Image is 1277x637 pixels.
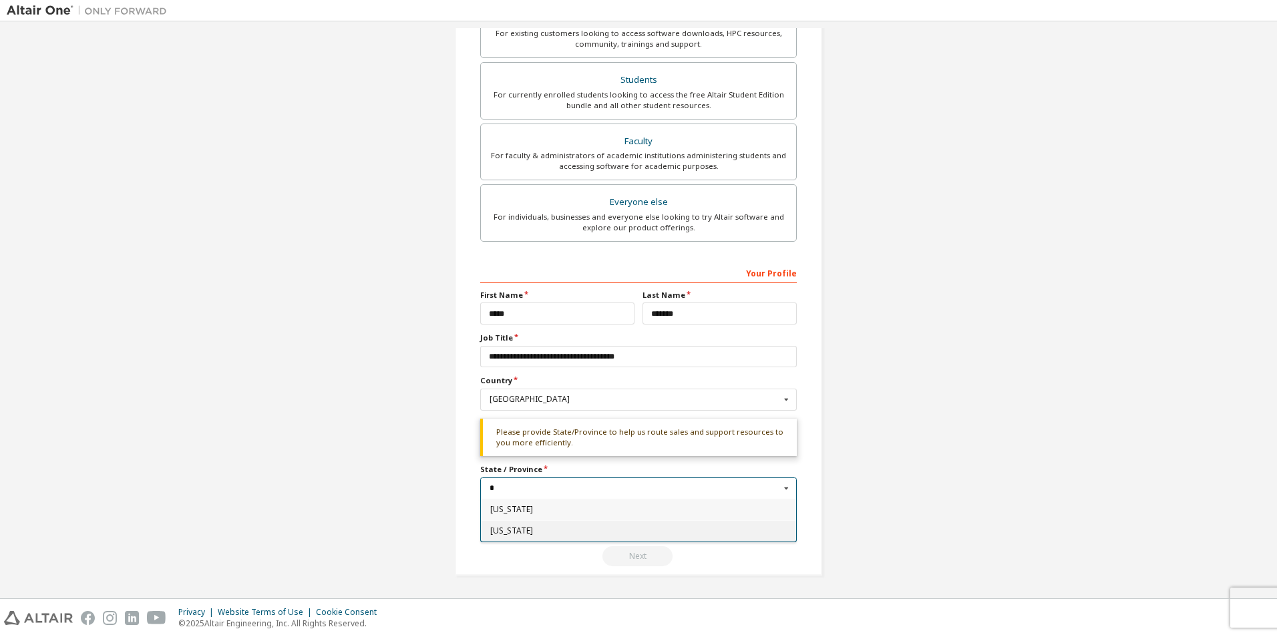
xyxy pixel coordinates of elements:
[178,607,218,618] div: Privacy
[7,4,174,17] img: Altair One
[480,375,797,386] label: Country
[489,89,788,111] div: For currently enrolled students looking to access the free Altair Student Edition bundle and all ...
[489,28,788,49] div: For existing customers looking to access software downloads, HPC resources, community, trainings ...
[480,419,797,457] div: Please provide State/Province to help us route sales and support resources to you more efficiently.
[125,611,139,625] img: linkedin.svg
[316,607,385,618] div: Cookie Consent
[147,611,166,625] img: youtube.svg
[489,150,788,172] div: For faculty & administrators of academic institutions administering students and accessing softwa...
[480,333,797,343] label: Job Title
[490,395,780,403] div: [GEOGRAPHIC_DATA]
[489,193,788,212] div: Everyone else
[218,607,316,618] div: Website Terms of Use
[489,71,788,89] div: Students
[480,546,797,566] div: Read and acccept EULA to continue
[4,611,73,625] img: altair_logo.svg
[103,611,117,625] img: instagram.svg
[489,132,788,151] div: Faculty
[490,527,787,535] span: [US_STATE]
[643,290,797,300] label: Last Name
[490,505,787,513] span: [US_STATE]
[178,618,385,629] p: © 2025 Altair Engineering, Inc. All Rights Reserved.
[489,212,788,233] div: For individuals, businesses and everyone else looking to try Altair software and explore our prod...
[480,464,797,475] label: State / Province
[81,611,95,625] img: facebook.svg
[480,262,797,283] div: Your Profile
[480,290,634,300] label: First Name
